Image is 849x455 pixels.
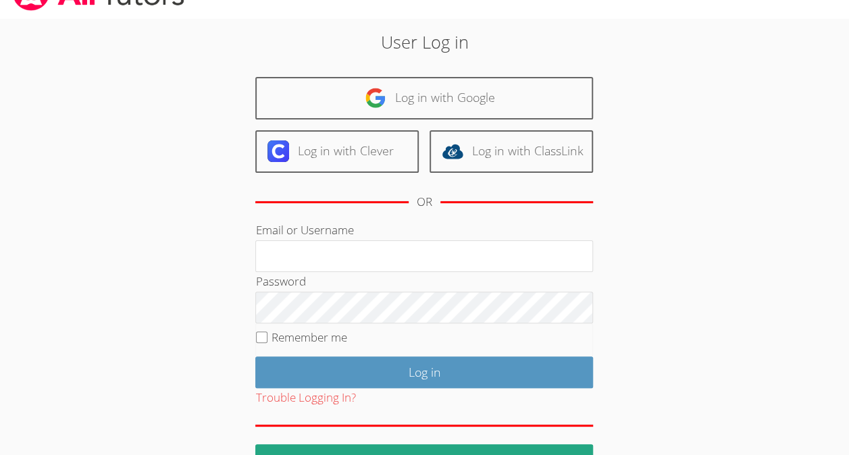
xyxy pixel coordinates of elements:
[195,29,654,55] h2: User Log in
[267,140,289,162] img: clever-logo-6eab21bc6e7a338710f1a6ff85c0baf02591cd810cc4098c63d3a4b26e2feb20.svg
[442,140,463,162] img: classlink-logo-d6bb404cc1216ec64c9a2012d9dc4662098be43eaf13dc465df04b49fa7ab582.svg
[255,388,355,408] button: Trouble Logging In?
[255,273,305,289] label: Password
[365,87,386,109] img: google-logo-50288ca7cdecda66e5e0955fdab243c47b7ad437acaf1139b6f446037453330a.svg
[430,130,593,173] a: Log in with ClassLink
[255,77,593,119] a: Log in with Google
[272,329,347,345] label: Remember me
[255,222,353,238] label: Email or Username
[255,356,593,388] input: Log in
[255,130,419,173] a: Log in with Clever
[417,192,432,212] div: OR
